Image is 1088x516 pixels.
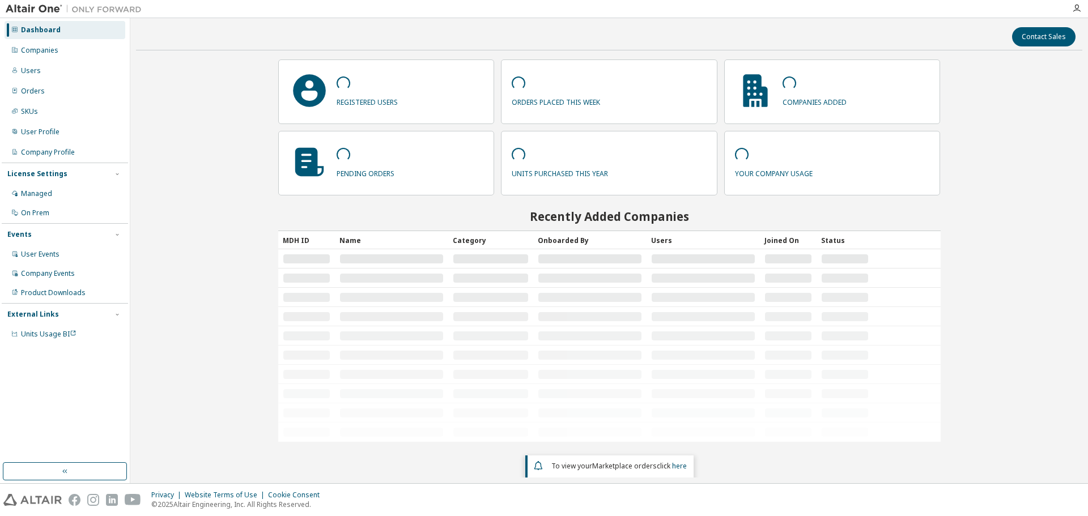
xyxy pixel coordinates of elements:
[339,231,444,249] div: Name
[21,208,49,218] div: On Prem
[151,500,326,509] p: © 2025 Altair Engineering, Inc. All Rights Reserved.
[783,94,847,107] p: companies added
[672,461,687,471] a: here
[87,494,99,506] img: instagram.svg
[106,494,118,506] img: linkedin.svg
[283,231,330,249] div: MDH ID
[21,250,59,259] div: User Events
[6,3,147,15] img: Altair One
[21,66,41,75] div: Users
[21,329,76,339] span: Units Usage BI
[592,461,657,471] em: Marketplace orders
[512,94,600,107] p: orders placed this week
[185,491,268,500] div: Website Terms of Use
[651,231,755,249] div: Users
[21,148,75,157] div: Company Profile
[21,87,45,96] div: Orders
[551,461,687,471] span: To view your click
[337,165,394,178] p: pending orders
[21,127,59,137] div: User Profile
[3,494,62,506] img: altair_logo.svg
[69,494,80,506] img: facebook.svg
[21,189,52,198] div: Managed
[21,107,38,116] div: SKUs
[735,165,813,178] p: your company usage
[21,46,58,55] div: Companies
[512,165,608,178] p: units purchased this year
[7,230,32,239] div: Events
[278,209,941,224] h2: Recently Added Companies
[125,494,141,506] img: youtube.svg
[7,310,59,319] div: External Links
[337,94,398,107] p: registered users
[453,231,529,249] div: Category
[21,288,86,297] div: Product Downloads
[21,25,61,35] div: Dashboard
[764,231,812,249] div: Joined On
[7,169,67,178] div: License Settings
[821,231,869,249] div: Status
[151,491,185,500] div: Privacy
[538,231,642,249] div: Onboarded By
[21,269,75,278] div: Company Events
[1012,27,1076,46] button: Contact Sales
[268,491,326,500] div: Cookie Consent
